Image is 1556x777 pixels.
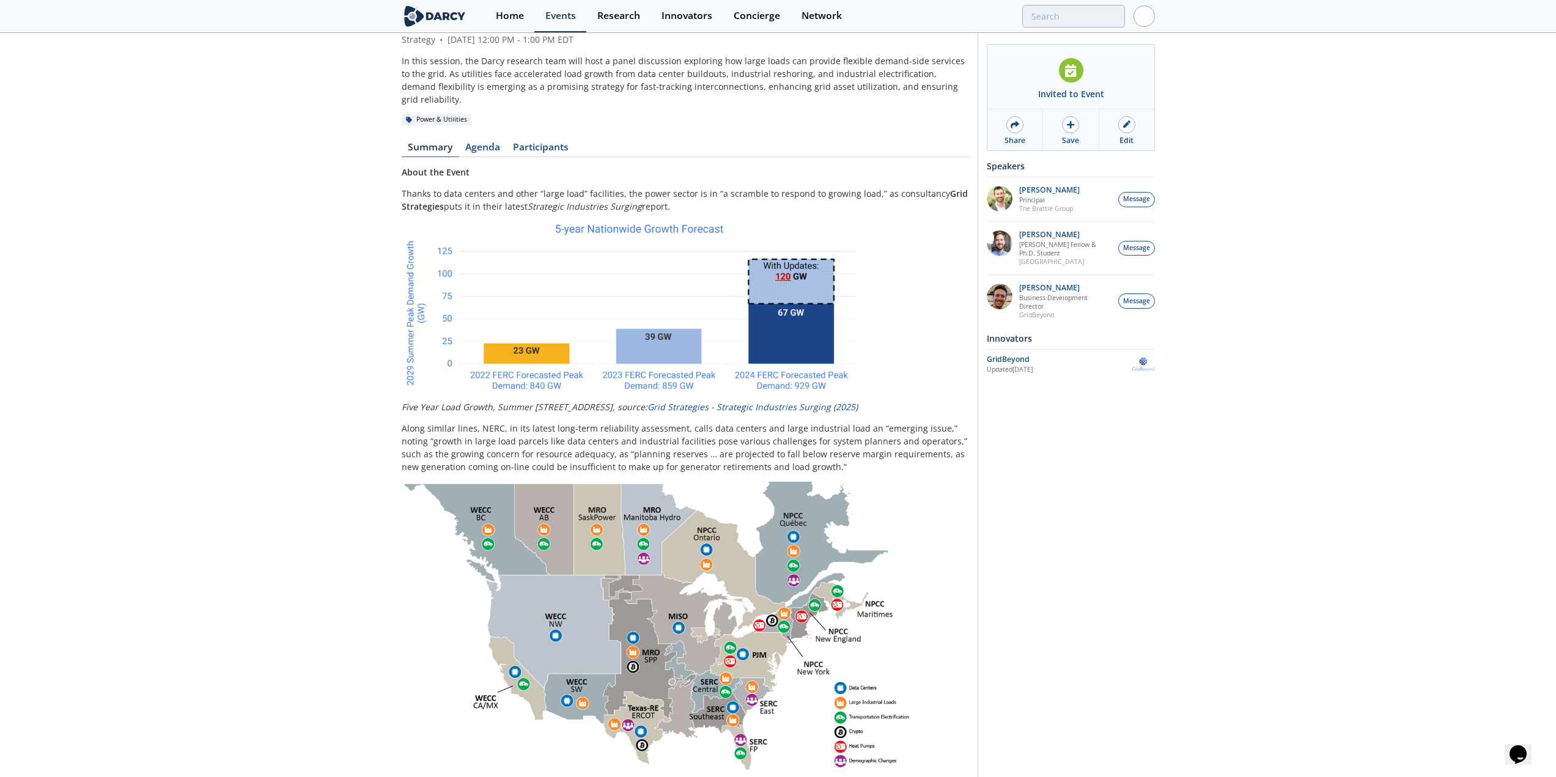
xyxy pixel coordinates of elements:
img: 80af834d-1bc5-4ae6-b57f-fc2f1b2cb4b2 [987,186,1012,212]
p: [PERSON_NAME] Fellow & Ph.D. Student [1019,240,1112,257]
span: Message [1123,296,1150,306]
span: Message [1123,243,1150,253]
div: Concierge [734,11,780,21]
p: The Brattle Group [1019,204,1080,213]
p: [GEOGRAPHIC_DATA] [1019,257,1112,266]
a: GridBeyond Updated[DATE] GridBeyond [987,354,1155,375]
a: Grid Strategies - Strategic Industries Surging (2025) [647,401,858,413]
img: 626720fa-8757-46f0-a154-a66cdc51b198 [987,284,1012,309]
p: Along similar lines, NERC, in its latest long-term reliability assessment, calls data centers and... [402,422,969,473]
strong: About the Event [402,166,470,178]
p: Principal [1019,196,1080,204]
p: [PERSON_NAME] [1019,230,1112,239]
a: Edit [1099,109,1154,150]
img: Profile [1134,6,1155,27]
img: Image [402,482,910,771]
a: Agenda [459,142,507,157]
em: Five Year Load Growth, Summer [STREET_ADDRESS], source: [402,401,858,413]
input: Advanced Search [1022,5,1125,28]
img: logo-wide.svg [402,6,468,27]
iframe: chat widget [1505,728,1544,765]
img: GridBeyond [1132,354,1155,375]
div: Share [1005,135,1025,146]
strong: Grid Strategies [402,188,968,212]
button: Message [1118,241,1155,256]
em: Strategic Industries Surging [528,201,642,212]
button: Message [1118,293,1155,309]
div: In this session, the Darcy research team will host a panel discussion exploring how large loads c... [402,54,969,106]
div: Innovators [987,328,1155,349]
div: Home [496,11,524,21]
div: GridBeyond [987,354,1132,365]
div: Research [597,11,640,21]
a: Summary [402,142,459,157]
div: Updated [DATE] [987,365,1132,375]
div: Network [802,11,842,21]
p: GridBeyond [1019,311,1112,319]
div: Invited to Event [1038,87,1104,100]
div: Save [1062,135,1079,146]
span: Message [1123,194,1150,204]
div: Power & Utilities [402,114,472,125]
span: • [438,34,445,45]
div: Speakers [987,155,1155,177]
div: Events [545,11,576,21]
p: Thanks to data centers and other “large load” facilities, the power sector is in “a scramble to r... [402,187,969,213]
p: [PERSON_NAME] [1019,284,1112,292]
img: Image [402,221,860,392]
a: Participants [507,142,575,157]
img: 94f5b726-9240-448e-ab22-991e3e151a77 [987,230,1012,256]
div: Edit [1119,135,1134,146]
p: Business Development Director [1019,293,1112,311]
div: Innovators [662,11,712,21]
p: [PERSON_NAME] [1019,186,1080,194]
div: Strategy [DATE] 12:00 PM - 1:00 PM EDT [402,33,969,46]
button: Message [1118,192,1155,207]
